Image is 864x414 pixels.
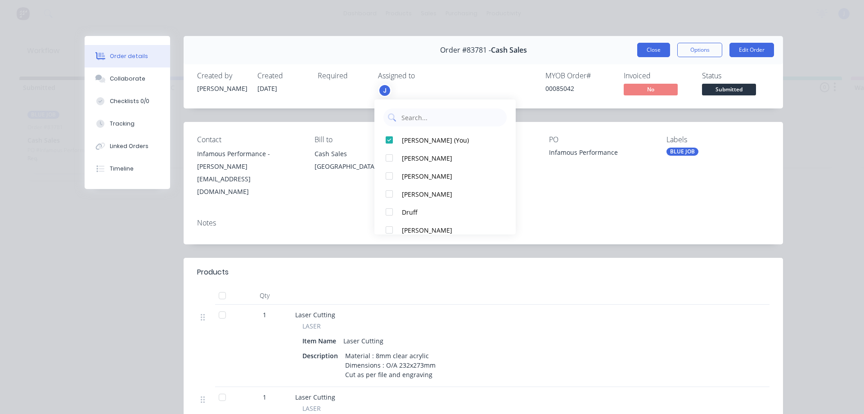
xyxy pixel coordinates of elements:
[315,160,418,173] div: [GEOGRAPHIC_DATA],
[378,84,391,97] button: J
[197,267,229,278] div: Products
[402,207,497,217] div: Druff
[402,153,497,163] div: [PERSON_NAME]
[302,404,321,413] span: LASER
[110,75,145,83] div: Collaborate
[624,84,678,95] span: No
[402,189,497,199] div: [PERSON_NAME]
[295,310,335,319] span: Laser Cutting
[342,349,439,381] div: Material : 8mm clear acrylic Dimensions : O/A 232x273mm Cut as per file and engraving
[263,310,266,319] span: 1
[110,97,149,105] div: Checklists 0/0
[315,148,418,160] div: Cash Sales
[402,171,497,181] div: [PERSON_NAME]
[302,334,340,347] div: Item Name
[197,72,247,80] div: Created by
[702,72,769,80] div: Status
[702,84,756,97] button: Submitted
[374,203,516,221] button: Druff
[549,148,652,160] div: Infamous Performance
[197,173,300,198] div: [EMAIL_ADDRESS][DOMAIN_NAME]
[197,84,247,93] div: [PERSON_NAME]
[302,321,321,331] span: LASER
[295,393,335,401] span: Laser Cutting
[197,148,300,173] div: Infamous Performance - [PERSON_NAME]
[238,287,292,305] div: Qty
[257,72,307,80] div: Created
[85,135,170,157] button: Linked Orders
[440,46,491,54] span: Order #83781 -
[85,67,170,90] button: Collaborate
[666,135,769,144] div: Labels
[340,334,387,347] div: Laser Cutting
[378,72,468,80] div: Assigned to
[197,135,300,144] div: Contact
[85,157,170,180] button: Timeline
[302,349,342,362] div: Description
[110,165,134,173] div: Timeline
[85,45,170,67] button: Order details
[677,43,722,57] button: Options
[402,135,497,145] div: [PERSON_NAME] (You)
[637,43,670,57] button: Close
[110,52,148,60] div: Order details
[85,90,170,112] button: Checklists 0/0
[315,135,418,144] div: Bill to
[263,392,266,402] span: 1
[318,72,367,80] div: Required
[374,221,516,239] button: [PERSON_NAME]
[402,225,497,235] div: [PERSON_NAME]
[85,112,170,135] button: Tracking
[197,219,769,227] div: Notes
[666,148,698,156] div: BLUE JOB
[197,148,300,198] div: Infamous Performance - [PERSON_NAME][EMAIL_ADDRESS][DOMAIN_NAME]
[315,148,418,176] div: Cash Sales[GEOGRAPHIC_DATA],
[624,72,691,80] div: Invoiced
[110,120,135,128] div: Tracking
[491,46,527,54] span: Cash Sales
[729,43,774,57] button: Edit Order
[400,108,502,126] input: Search...
[110,142,148,150] div: Linked Orders
[545,72,613,80] div: MYOB Order #
[257,84,277,93] span: [DATE]
[374,131,516,149] button: [PERSON_NAME] (You)
[549,135,652,144] div: PO
[374,185,516,203] button: [PERSON_NAME]
[545,84,613,93] div: 00085042
[702,84,756,95] span: Submitted
[374,167,516,185] button: [PERSON_NAME]
[374,149,516,167] button: [PERSON_NAME]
